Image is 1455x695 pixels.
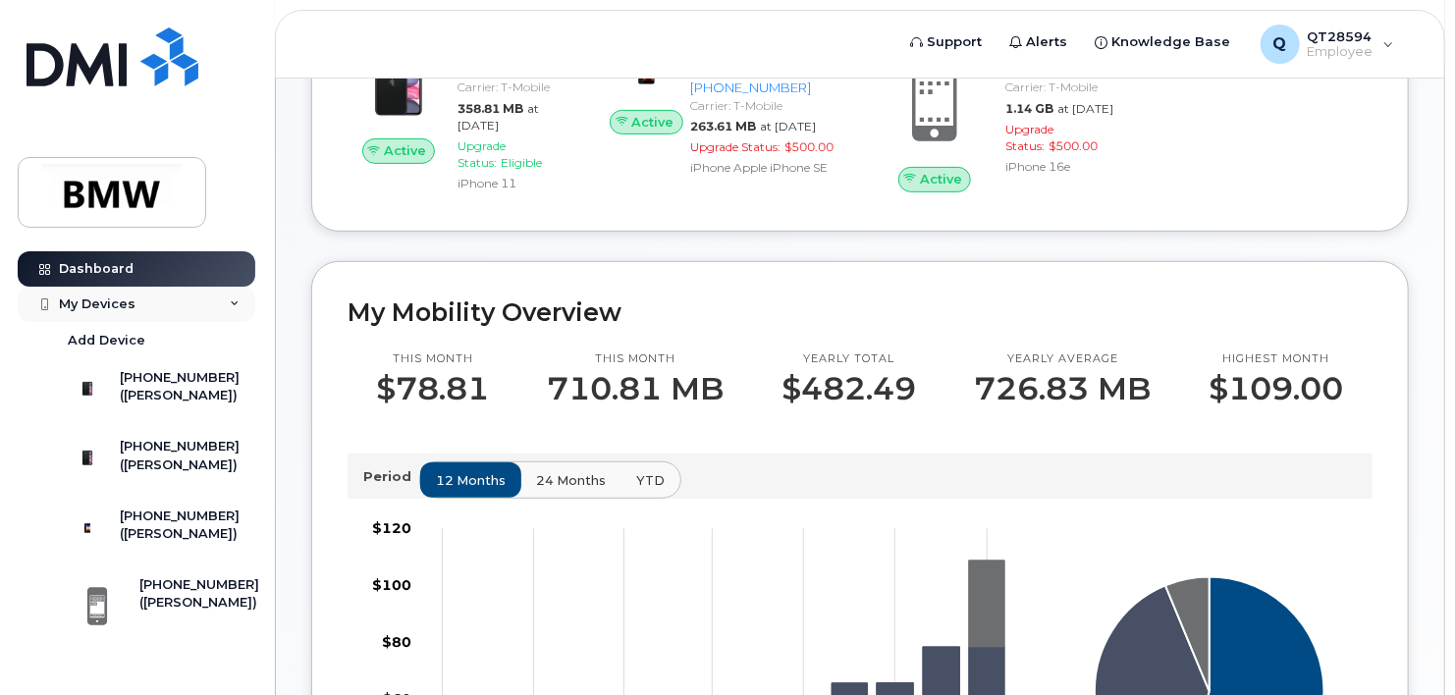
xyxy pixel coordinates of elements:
div: iPhone 11 [458,175,578,191]
span: 358.81 MB [458,101,523,116]
a: Support [897,23,997,62]
tspan: $100 [372,577,411,595]
tspan: $80 [382,634,411,652]
iframe: Messenger Launcher [1370,610,1440,680]
span: at [DATE] [761,119,817,134]
span: Active [632,113,674,132]
span: Knowledge Base [1112,32,1231,52]
a: Knowledge Base [1082,23,1245,62]
span: Eligible [501,155,542,170]
div: Carrier: T-Mobile [458,79,578,95]
span: $500.00 [1049,138,1098,153]
span: Q [1273,32,1287,56]
tspan: $120 [372,519,411,537]
div: iPhone Apple iPhone SE [691,159,855,176]
span: YTD [636,471,665,490]
a: Active[DEMOGRAPHIC_DATA][PERSON_NAME][PHONE_NUMBER]Carrier: T-Mobile263.61 MBat [DATE]Upgrade Sta... [610,38,848,180]
a: Active[PERSON_NAME][PHONE_NUMBER]Carrier: T-Mobile1.14 GBat [DATE]Upgrade Status:$500.00iPhone 16e [872,38,1110,191]
span: Active [920,170,962,188]
p: This month [377,351,490,367]
p: Yearly average [975,351,1152,367]
div: Carrier: T-Mobile [1005,79,1126,95]
h2: My Mobility Overview [348,297,1373,327]
p: Highest month [1210,351,1344,367]
p: This month [548,351,725,367]
span: Alerts [1027,32,1068,52]
a: Active[PERSON_NAME][PHONE_NUMBER]Carrier: T-Mobile358.81 MBat [DATE]Upgrade Status:EligibleiPhone 11 [348,38,586,195]
span: Upgrade Status: [458,138,506,170]
p: $109.00 [1210,371,1344,406]
span: QT28594 [1308,28,1374,44]
span: 24 months [536,471,606,490]
p: $482.49 [782,371,917,406]
a: Alerts [997,23,1082,62]
span: at [DATE] [458,101,539,133]
span: 1.14 GB [1005,101,1053,116]
p: $78.81 [377,371,490,406]
div: QT28594 [1247,25,1408,64]
span: Upgrade Status: [691,139,781,154]
span: $500.00 [785,139,835,154]
div: iPhone 16e [1005,158,1126,175]
span: Upgrade Status: [1005,122,1053,153]
p: Yearly total [782,351,917,367]
p: 710.81 MB [548,371,725,406]
div: Carrier: T-Mobile [691,97,855,114]
span: Employee [1308,44,1374,60]
div: [PHONE_NUMBER] [691,79,855,97]
span: Active [384,141,426,160]
img: iPhone_11.jpg [363,48,434,119]
span: at [DATE] [1057,101,1113,116]
p: 726.83 MB [975,371,1152,406]
span: Support [928,32,983,52]
p: Period [363,467,419,486]
g: 864-705-5831 [969,561,1004,647]
span: 263.61 MB [691,119,757,134]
